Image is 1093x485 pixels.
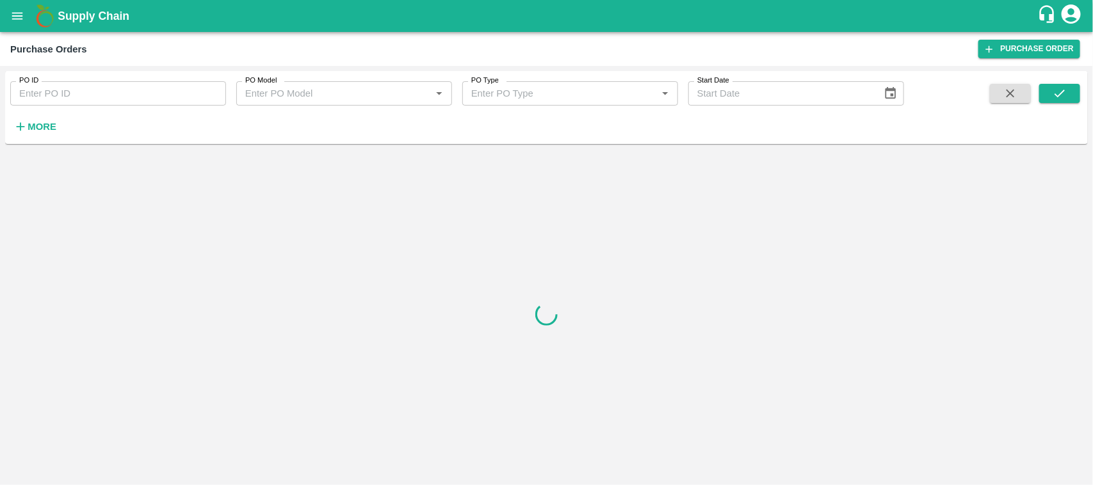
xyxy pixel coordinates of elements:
input: Enter PO Model [240,85,427,102]
input: Enter PO Type [466,85,653,102]
a: Supply Chain [58,7,1037,25]
div: customer-support [1037,4,1060,28]
a: Purchase Order [978,40,1080,58]
strong: More [28,122,56,132]
label: PO Model [245,76,277,86]
input: Start Date [688,81,873,106]
input: Enter PO ID [10,81,226,106]
b: Supply Chain [58,10,129,22]
div: account of current user [1060,3,1083,29]
label: PO ID [19,76,38,86]
img: logo [32,3,58,29]
button: Open [431,85,448,102]
button: Choose date [878,81,903,106]
button: open drawer [3,1,32,31]
button: More [10,116,60,138]
label: Start Date [697,76,729,86]
button: Open [657,85,674,102]
div: Purchase Orders [10,41,87,58]
label: PO Type [471,76,499,86]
